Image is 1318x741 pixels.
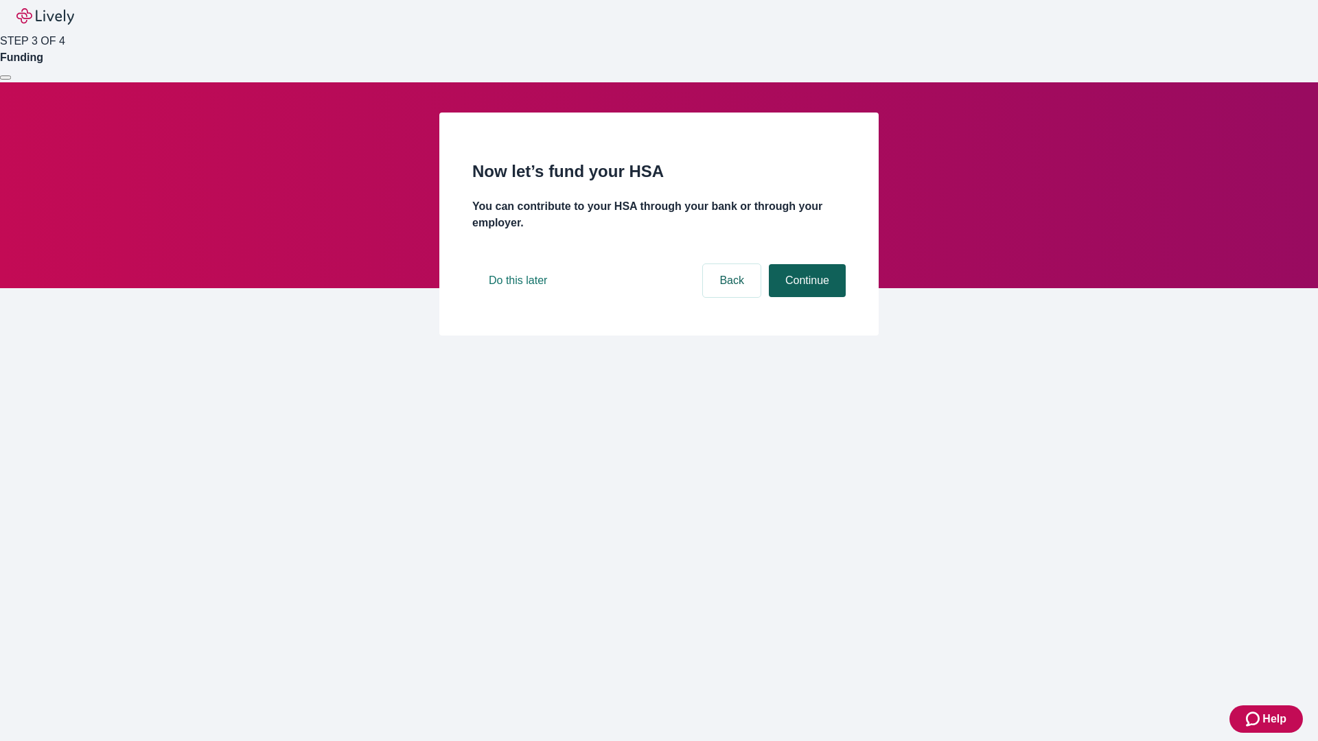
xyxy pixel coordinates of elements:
button: Do this later [472,264,564,297]
button: Continue [769,264,846,297]
button: Back [703,264,761,297]
h4: You can contribute to your HSA through your bank or through your employer. [472,198,846,231]
span: Help [1262,711,1286,727]
h2: Now let’s fund your HSA [472,159,846,184]
img: Lively [16,8,74,25]
button: Zendesk support iconHelp [1229,705,1303,733]
svg: Zendesk support icon [1246,711,1262,727]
